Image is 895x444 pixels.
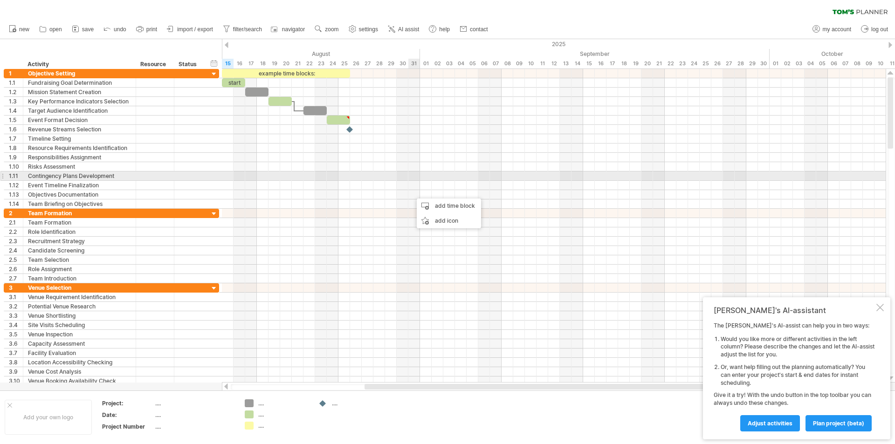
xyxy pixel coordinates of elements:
div: 2.3 [9,237,23,246]
a: help [427,23,453,35]
div: Thursday, 18 September 2025 [618,59,630,68]
div: Team Introduction [28,274,131,283]
div: Thursday, 28 August 2025 [373,59,385,68]
div: Saturday, 16 August 2025 [234,59,245,68]
span: import / export [177,26,213,33]
div: 1.9 [9,153,23,162]
div: Event Format Decision [28,116,131,124]
span: zoom [325,26,338,33]
div: Sunday, 14 September 2025 [571,59,583,68]
a: settings [346,23,381,35]
div: Sunday, 28 September 2025 [735,59,746,68]
div: .... [258,410,309,418]
div: Monday, 29 September 2025 [746,59,758,68]
div: Saturday, 23 August 2025 [315,59,327,68]
span: AI assist [398,26,419,33]
a: navigator [269,23,308,35]
div: Project: [102,399,153,407]
div: Wednesday, 27 August 2025 [362,59,373,68]
div: 1.13 [9,190,23,199]
div: Potential Venue Research [28,302,131,311]
div: Thursday, 21 August 2025 [292,59,303,68]
div: Sunday, 31 August 2025 [408,59,420,68]
div: 1.8 [9,143,23,152]
a: Adjust activities [740,415,800,431]
li: Or, want help filling out the planning automatically? You can enter your project's start & end da... [721,363,874,387]
div: Friday, 5 September 2025 [467,59,478,68]
div: Mission Statement Creation [28,88,131,96]
a: import / export [165,23,216,35]
li: Would you like more or different activities in the left column? Please describe the changes and l... [721,335,874,359]
div: Sunday, 17 August 2025 [245,59,257,68]
div: Friday, 12 September 2025 [548,59,560,68]
div: .... [155,423,234,430]
div: 2.6 [9,265,23,273]
div: Tuesday, 16 September 2025 [595,59,606,68]
div: start [222,78,245,87]
div: Team Formation [28,218,131,227]
div: Tuesday, 2 September 2025 [432,59,443,68]
div: 3.7 [9,348,23,357]
div: Thursday, 9 October 2025 [863,59,874,68]
div: Contingency Plans Development [28,171,131,180]
div: Venue Shortlisting [28,311,131,320]
a: plan project (beta) [805,415,872,431]
div: Resource [140,60,169,69]
a: AI assist [386,23,422,35]
div: Objectives Documentation [28,190,131,199]
div: Role Assignment [28,265,131,273]
div: Venue Requirement Identification [28,293,131,301]
div: .... [258,399,309,407]
div: August 2025 [59,49,420,59]
div: Wednesday, 3 September 2025 [443,59,455,68]
div: Fundraising Goal Determination [28,78,131,87]
div: Team Briefing on Objectives [28,199,131,208]
a: undo [101,23,129,35]
div: 1.2 [9,88,23,96]
div: .... [258,422,309,430]
div: add time block [417,198,481,213]
div: Thursday, 25 September 2025 [700,59,711,68]
div: 3.5 [9,330,23,339]
div: 1.7 [9,134,23,143]
div: Capacity Assessment [28,339,131,348]
div: Revenue Streams Selection [28,125,131,134]
div: Monday, 18 August 2025 [257,59,268,68]
div: Saturday, 4 October 2025 [805,59,816,68]
div: Recruitment Strategy [28,237,131,246]
a: new [7,23,32,35]
div: September 2025 [420,49,770,59]
div: Friday, 10 October 2025 [874,59,886,68]
div: Monday, 1 September 2025 [420,59,432,68]
div: Monday, 6 October 2025 [828,59,840,68]
div: Monday, 15 September 2025 [583,59,595,68]
span: my account [823,26,851,33]
div: 1.3 [9,97,23,106]
span: help [439,26,450,33]
a: zoom [312,23,341,35]
a: save [69,23,96,35]
div: Sunday, 24 August 2025 [327,59,338,68]
div: 2.7 [9,274,23,283]
div: 1.5 [9,116,23,124]
span: settings [359,26,378,33]
div: 3.8 [9,358,23,367]
div: Wednesday, 20 August 2025 [280,59,292,68]
div: Project Number [102,423,153,430]
div: 1.12 [9,181,23,190]
div: Saturday, 30 August 2025 [397,59,408,68]
div: Tuesday, 19 August 2025 [268,59,280,68]
div: Facility Evaluation [28,348,131,357]
div: Site Visits Scheduling [28,321,131,329]
div: Tuesday, 26 August 2025 [350,59,362,68]
div: Friday, 29 August 2025 [385,59,397,68]
div: 2.5 [9,255,23,264]
span: navigator [282,26,305,33]
a: filter/search [220,23,265,35]
a: my account [810,23,854,35]
span: new [19,26,29,33]
div: Team Formation [28,209,131,218]
div: Resource Requirements Identification [28,143,131,152]
div: Monday, 25 August 2025 [338,59,350,68]
div: Event Timeline Finalization [28,181,131,190]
